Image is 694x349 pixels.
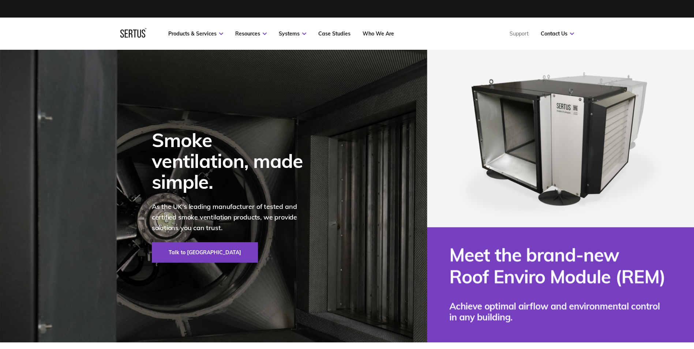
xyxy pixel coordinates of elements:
a: Contact Us [541,30,574,37]
div: Smoke ventilation, made simple. [152,130,313,192]
a: Products & Services [168,30,223,37]
a: Talk to [GEOGRAPHIC_DATA] [152,242,258,263]
p: As the UK's leading manufacturer of tested and certified smoke ventilation products, we provide s... [152,202,313,233]
a: Support [510,30,529,37]
a: Systems [279,30,306,37]
a: Who We Are [363,30,394,37]
a: Resources [235,30,267,37]
a: Case Studies [318,30,350,37]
